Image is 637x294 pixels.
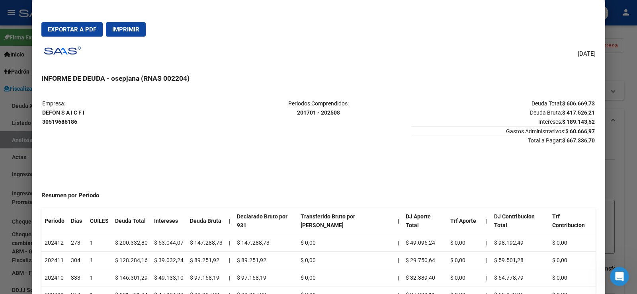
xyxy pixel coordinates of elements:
[483,234,491,252] th: |
[151,251,187,269] td: $ 39.032,24
[234,269,297,286] td: $ 97.168,19
[87,269,112,286] td: 1
[549,251,596,269] td: $ 0,00
[411,136,595,144] span: Total a Pagar:
[112,234,151,252] td: $ 200.332,80
[447,251,483,269] td: $ 0,00
[562,109,595,116] strong: $ 417.526,21
[549,234,596,252] td: $ 0,00
[447,208,483,234] th: Trf Aporte
[226,234,234,252] td: |
[411,99,595,126] p: Deuda Total: Deuda Bruta: Intereses:
[187,234,226,252] td: $ 147.288,73
[87,208,112,234] th: CUILES
[562,137,595,144] strong: $ 667.336,70
[395,208,403,234] th: |
[395,234,403,252] td: |
[447,269,483,286] td: $ 0,00
[42,99,226,126] p: Empresa:
[87,234,112,252] td: 1
[41,251,68,269] td: 202411
[187,251,226,269] td: $ 89.251,92
[151,234,187,252] td: $ 53.044,07
[226,251,234,269] td: |
[234,251,297,269] td: $ 89.251,92
[68,208,87,234] th: Dias
[41,22,103,37] button: Exportar a PDF
[447,234,483,252] td: $ 0,00
[112,26,139,33] span: Imprimir
[549,269,596,286] td: $ 0,00
[41,234,68,252] td: 202412
[226,208,234,234] th: |
[562,100,595,107] strong: $ 606.669,73
[41,269,68,286] td: 202410
[483,208,491,234] th: |
[403,234,447,252] td: $ 49.096,24
[234,234,297,252] td: $ 147.288,73
[491,234,549,252] td: $ 98.192,49
[403,208,447,234] th: DJ Aporte Total
[227,99,410,117] p: Periodos Comprendidos:
[578,49,596,58] span: [DATE]
[297,234,395,252] td: $ 0,00
[68,269,87,286] td: 333
[68,234,87,252] td: 273
[112,208,151,234] th: Deuda Total
[151,269,187,286] td: $ 49.133,10
[112,269,151,286] td: $ 146.301,29
[610,267,629,286] iframe: Intercom live chat
[491,269,549,286] td: $ 64.778,79
[483,269,491,286] th: |
[297,269,395,286] td: $ 0,00
[226,269,234,286] td: |
[483,251,491,269] th: |
[297,109,340,116] strong: 201701 - 202508
[187,208,226,234] th: Deuda Bruta
[42,109,84,125] strong: DEFON S A I C F I 30519686186
[411,127,595,134] span: Gastos Administrativos:
[151,208,187,234] th: Intereses
[403,269,447,286] td: $ 32.389,40
[297,251,395,269] td: $ 0,00
[41,191,596,200] h4: Resumen por Período
[48,26,96,33] span: Exportar a PDF
[562,119,595,125] strong: $ 189.143,52
[187,269,226,286] td: $ 97.168,19
[565,128,595,134] strong: $ 60.666,97
[491,251,549,269] td: $ 59.501,28
[87,251,112,269] td: 1
[106,22,146,37] button: Imprimir
[68,251,87,269] td: 304
[41,73,596,84] h3: INFORME DE DEUDA - osepjana (RNAS 002204)
[549,208,596,234] th: Trf Contribucion
[112,251,151,269] td: $ 128.284,16
[234,208,297,234] th: Declarado Bruto por 931
[395,269,403,286] td: |
[41,208,68,234] th: Periodo
[403,251,447,269] td: $ 29.750,64
[395,251,403,269] td: |
[297,208,395,234] th: Transferido Bruto por [PERSON_NAME]
[491,208,549,234] th: DJ Contribucion Total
